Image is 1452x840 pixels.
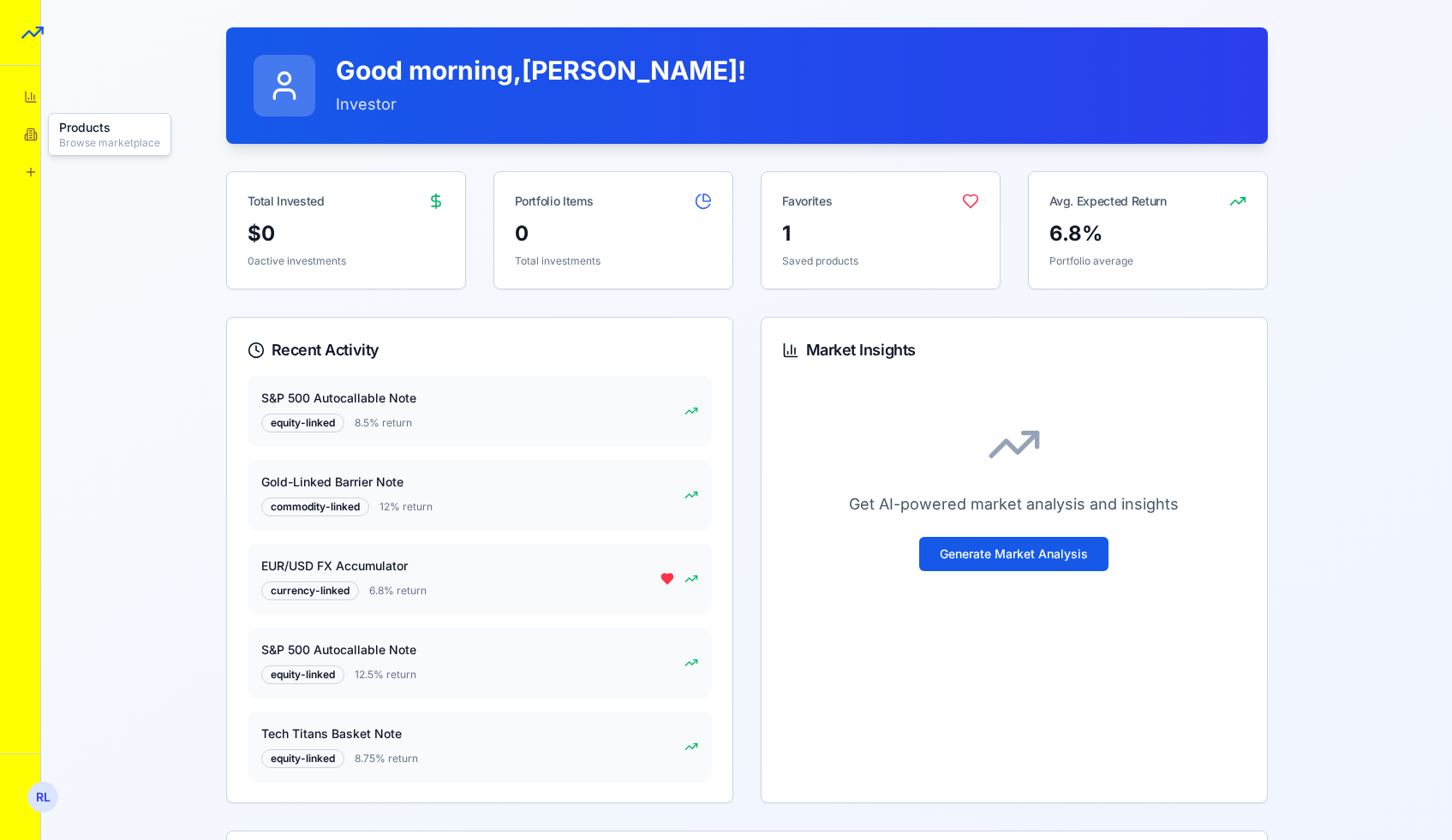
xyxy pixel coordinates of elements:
div: $ 0 [248,220,445,247]
div: Portfolio Items [515,193,594,210]
p: Total investments [515,254,712,268]
p: Portfolio average [1049,254,1246,268]
div: equity-linked [261,665,344,684]
button: Generate Market Analysis [919,537,1108,571]
div: equity-linked [261,749,344,768]
p: Saved products [782,254,979,268]
span: investor [336,95,397,113]
div: Tech Titans Basket Note [261,725,684,742]
div: 1 [782,220,979,247]
div: commodity-linked [261,497,369,516]
span: 12.5 % return [355,668,416,682]
div: Avg. Expected Return [1049,193,1167,210]
div: equity-linked [261,414,344,432]
div: Favorites [782,193,833,210]
div: Total Invested [248,193,325,210]
span: 12 % return [379,500,433,514]
span: 8.75 % return [355,752,418,766]
p: Get AI-powered market analysis and insights [782,492,1246,516]
div: 6.8 % [1049,220,1246,247]
h1: Good morning , [PERSON_NAME] ! [336,55,746,86]
div: Market Insights [782,338,1246,362]
div: Recent Activity [248,338,712,362]
div: currency-linked [261,581,359,600]
span: RL [27,782,58,813]
span: 8.5 % return [355,416,412,430]
span: 6.8 % return [369,584,427,598]
div: EUR/USD FX Accumulator [261,557,660,575]
div: S&P 500 Autocallable Note [261,641,684,658]
div: 0 [515,220,712,247]
div: S&P 500 Autocallable Note [261,390,684,407]
p: 0 active investments [248,254,445,268]
button: RL [14,768,41,826]
div: Gold-Linked Barrier Note [261,474,684,491]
